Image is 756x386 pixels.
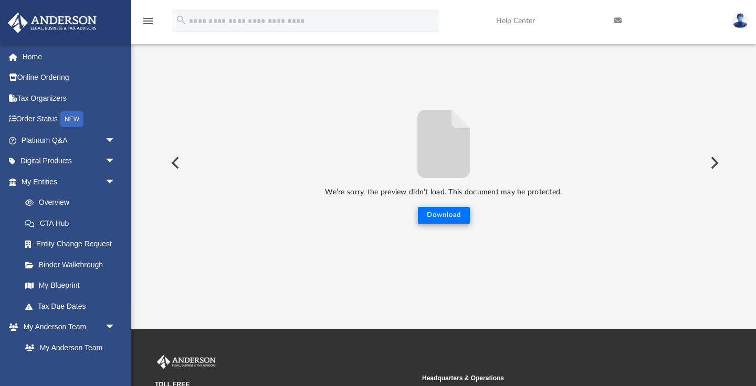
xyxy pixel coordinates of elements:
[163,148,186,178] button: Previous File
[418,207,470,224] button: Download
[105,317,126,338] span: arrow_drop_down
[702,148,725,178] button: Next File
[7,46,131,67] a: Home
[5,13,100,33] img: Anderson Advisors Platinum Portal
[7,171,131,192] a: My Entitiesarrow_drop_down
[142,15,154,27] i: menu
[142,20,154,27] a: menu
[15,254,131,275] a: Binder Walkthrough
[155,355,218,369] img: Anderson Advisors Platinum Portal
[60,111,83,127] div: NEW
[422,373,682,383] small: Headquarters & Operations
[105,171,126,193] span: arrow_drop_down
[7,151,131,172] a: Digital Productsarrow_drop_down
[175,14,187,26] i: search
[105,130,126,151] span: arrow_drop_down
[7,88,131,109] a: Tax Organizers
[105,151,126,172] span: arrow_drop_down
[732,13,748,28] img: User Pic
[15,192,131,213] a: Overview
[163,27,725,298] div: File preview
[7,109,131,130] a: Order StatusNEW
[7,130,131,151] a: Platinum Q&Aarrow_drop_down
[15,213,131,234] a: CTA Hub
[7,317,126,338] a: My Anderson Teamarrow_drop_down
[7,67,131,88] a: Online Ordering
[15,337,121,358] a: My Anderson Team
[15,234,131,255] a: Entity Change Request
[15,275,126,296] a: My Blueprint
[15,296,131,317] a: Tax Due Dates
[163,186,725,199] p: We’re sorry, the preview didn’t load. This document may be protected.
